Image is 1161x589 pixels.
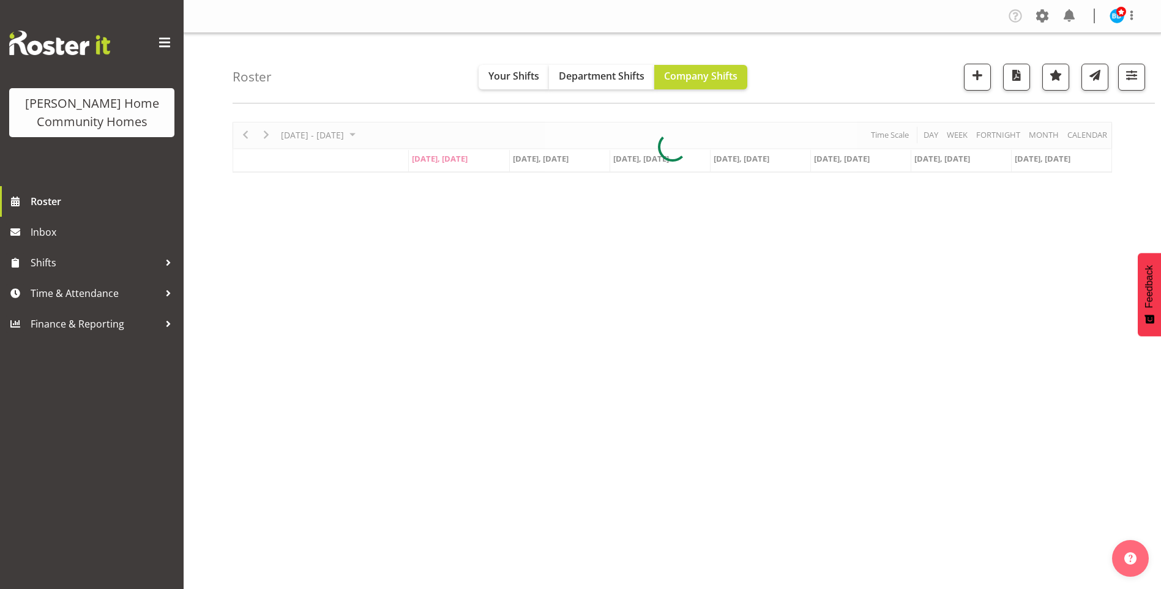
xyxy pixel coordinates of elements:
button: Highlight an important date within the roster. [1042,64,1069,91]
span: Roster [31,192,177,211]
span: Time & Attendance [31,284,159,302]
h4: Roster [233,70,272,84]
span: Finance & Reporting [31,315,159,333]
img: help-xxl-2.png [1124,552,1137,565]
img: Rosterit website logo [9,31,110,55]
button: Company Shifts [654,65,747,89]
button: Department Shifts [549,65,654,89]
button: Download a PDF of the roster according to the set date range. [1003,64,1030,91]
div: [PERSON_NAME] Home Community Homes [21,94,162,131]
button: Feedback - Show survey [1138,253,1161,336]
span: Company Shifts [664,69,737,83]
button: Your Shifts [479,65,549,89]
span: Feedback [1144,265,1155,308]
span: Department Shifts [559,69,644,83]
img: barbara-dunlop8515.jpg [1110,9,1124,23]
button: Add a new shift [964,64,991,91]
span: Your Shifts [488,69,539,83]
button: Filter Shifts [1118,64,1145,91]
button: Send a list of all shifts for the selected filtered period to all rostered employees. [1081,64,1108,91]
span: Shifts [31,253,159,272]
span: Inbox [31,223,177,241]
